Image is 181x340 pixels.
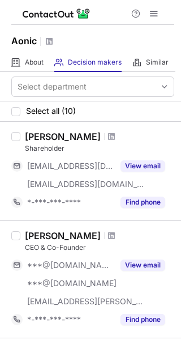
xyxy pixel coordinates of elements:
[120,197,165,208] button: Reveal Button
[26,107,76,116] span: Select all (10)
[120,260,165,271] button: Reveal Button
[68,58,122,67] span: Decision makers
[11,34,37,48] h1: Aonic
[18,81,87,92] div: Select department
[27,179,145,189] span: [EMAIL_ADDRESS][DOMAIN_NAME]
[25,230,101,241] div: [PERSON_NAME]
[27,161,114,171] span: [EMAIL_ADDRESS][DOMAIN_NAME]
[25,58,44,67] span: About
[27,260,114,270] span: ***@[DOMAIN_NAME]
[23,7,90,20] img: ContactOut v5.3.10
[120,314,165,325] button: Reveal Button
[120,160,165,172] button: Reveal Button
[25,131,101,142] div: [PERSON_NAME]
[146,58,169,67] span: Similar
[25,143,174,154] div: Shareholder
[27,296,145,307] span: [EMAIL_ADDRESS][PERSON_NAME][DOMAIN_NAME]
[27,278,117,288] span: ***@[DOMAIN_NAME]
[25,243,174,253] div: CEO & Co-Founder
